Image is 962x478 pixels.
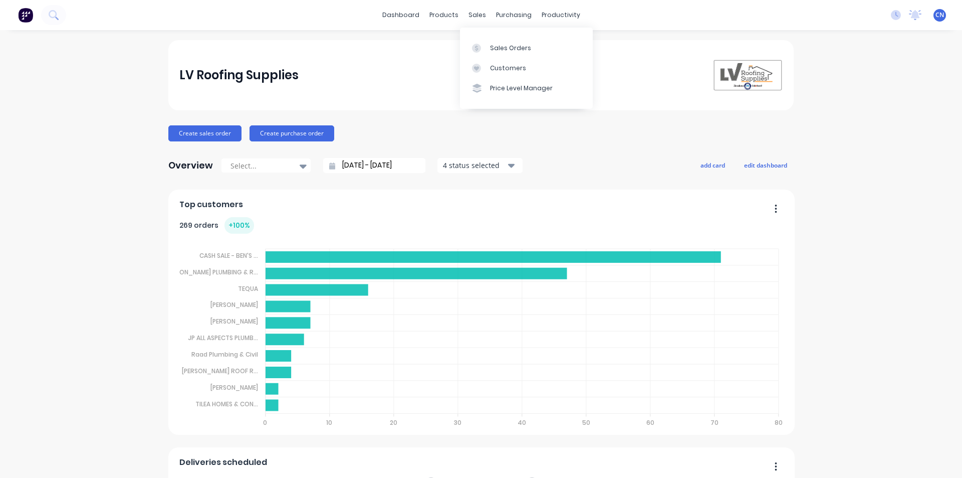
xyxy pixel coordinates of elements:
img: Factory [18,8,33,23]
tspan: TEQUA [238,284,258,292]
tspan: [PERSON_NAME] PLUMBING & R... [163,268,258,276]
div: 269 orders [179,217,254,234]
span: Deliveries scheduled [179,456,267,468]
div: LV Roofing Supplies [179,65,299,85]
button: Create sales order [168,125,242,141]
button: Create purchase order [250,125,334,141]
tspan: 30 [454,418,461,427]
tspan: Raad Plumbing & Civil [191,350,258,359]
div: + 100 % [224,217,254,234]
a: Price Level Manager [460,78,593,98]
tspan: TILEA HOMES & CON... [195,400,258,408]
button: 4 status selected [437,158,523,173]
tspan: CASH SALE - BEN'S ... [199,251,258,260]
div: Sales Orders [490,44,531,53]
tspan: 0 [263,418,267,427]
div: sales [463,8,491,23]
tspan: 10 [326,418,332,427]
tspan: 40 [518,418,526,427]
tspan: [PERSON_NAME] [210,300,258,309]
div: Overview [168,155,213,176]
div: purchasing [491,8,537,23]
tspan: 60 [646,418,654,427]
div: 4 status selected [443,160,506,171]
tspan: [PERSON_NAME] ROOF R... [182,367,258,375]
button: edit dashboard [738,158,794,172]
tspan: 20 [390,418,397,427]
tspan: 70 [710,418,718,427]
img: LV Roofing Supplies [712,59,783,91]
a: dashboard [377,8,424,23]
div: productivity [537,8,585,23]
div: Customers [490,64,526,73]
tspan: [PERSON_NAME] [210,383,258,392]
tspan: JP ALL ASPECTS PLUMB... [188,334,258,342]
button: add card [694,158,732,172]
tspan: [PERSON_NAME] [210,317,258,326]
span: CN [935,11,944,20]
span: Top customers [179,199,243,211]
a: Sales Orders [460,38,593,58]
tspan: 80 [775,418,783,427]
div: Price Level Manager [490,84,553,93]
a: Customers [460,58,593,78]
div: products [424,8,463,23]
tspan: 50 [582,418,590,427]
